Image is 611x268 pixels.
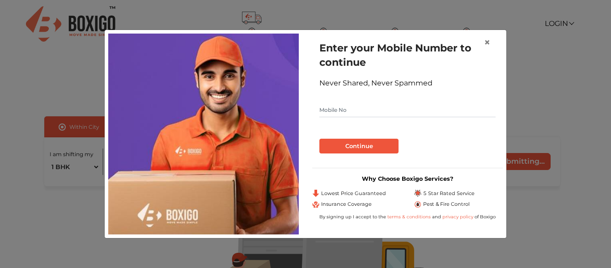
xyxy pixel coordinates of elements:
[319,41,496,69] h1: Enter your Mobile Number to continue
[319,103,496,117] input: Mobile No
[423,200,470,208] span: Pest & Fire Control
[484,36,490,49] span: ×
[312,175,503,182] h3: Why Choose Boxigo Services?
[423,190,475,197] span: 5 Star Rated Service
[387,214,432,220] a: terms & conditions
[321,200,372,208] span: Insurance Coverage
[319,139,399,154] button: Continue
[108,34,299,234] img: relocation-img
[319,78,496,89] div: Never Shared, Never Spammed
[441,214,475,220] a: privacy policy
[312,213,503,220] div: By signing up I accept to the and of Boxigo
[477,30,497,55] button: Close
[321,190,386,197] span: Lowest Price Guaranteed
